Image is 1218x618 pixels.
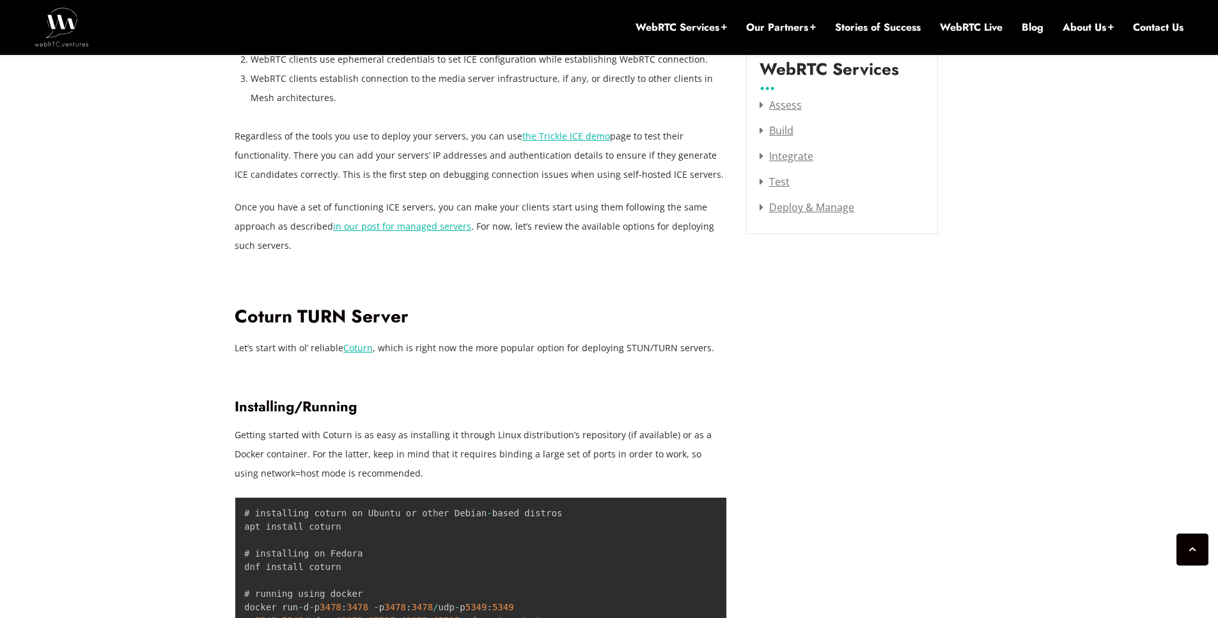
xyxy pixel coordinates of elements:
[235,338,727,358] p: Let’s start with ol’ reliable , which is right now the more popular option for deploying STUN/TUR...
[235,306,727,328] h2: Coturn TURN Server
[406,602,411,612] span: :
[760,98,802,112] a: Assess
[1133,20,1183,35] a: Contact Us
[465,602,487,612] span: 5349
[940,20,1003,35] a: WebRTC Live
[411,602,433,612] span: 3478
[320,602,341,612] span: 3478
[251,69,727,107] li: WebRTC clients establish connection to the media server infrastructure, if any, or directly to ot...
[298,602,303,612] span: -
[235,127,727,184] p: Regardless of the tools you use to deploy your servers, you can use page to test their functional...
[1063,20,1114,35] a: About Us
[384,602,406,612] span: 3478
[522,130,610,142] a: the Trickle ICE demo
[433,602,438,612] span: /
[235,198,727,255] p: Once you have a set of functioning ICE servers, you can make your clients start using them follow...
[333,220,471,232] a: in our post for managed servers
[1022,20,1043,35] a: Blog
[760,59,899,89] label: WebRTC Services
[746,20,816,35] a: Our Partners
[341,602,347,612] span: :
[235,425,727,483] p: Getting started with Coturn is as easy as installing it through Linux distribution’s repository (...
[455,602,460,612] span: -
[835,20,921,35] a: Stories of Success
[760,123,793,138] a: Build
[235,398,727,415] h3: Installing/Running
[760,200,854,214] a: Deploy & Manage
[35,8,89,46] img: WebRTC.ventures
[309,602,314,612] span: -
[760,175,790,189] a: Test
[487,602,492,612] span: :
[492,602,514,612] span: 5349
[251,50,727,69] li: WebRTC clients use ephemeral credentials to set ICE configuration while establishing WebRTC conne...
[760,149,813,163] a: Integrate
[487,508,492,518] span: -
[343,342,373,354] a: Coturn
[636,20,727,35] a: WebRTC Services
[347,602,368,612] span: 3478
[373,602,379,612] span: -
